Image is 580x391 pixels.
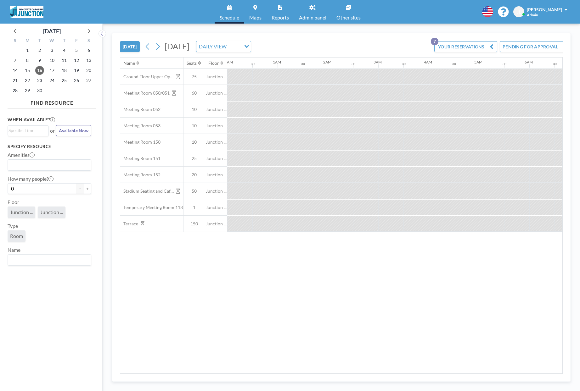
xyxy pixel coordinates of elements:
[10,233,23,239] span: Room
[72,66,81,75] span: Friday, September 19, 2025
[205,221,227,227] span: Junction ...
[120,172,160,178] span: Meeting Room 152
[198,42,228,51] span: DAILY VIEW
[35,66,44,75] span: Tuesday, September 16, 2025
[43,27,61,36] div: [DATE]
[431,38,438,45] p: 7
[553,62,557,66] div: 30
[205,172,227,178] span: Junction ...
[8,199,19,205] label: Floor
[196,41,251,52] div: Search for option
[120,205,183,210] span: Temporary Meeting Room 118
[84,66,93,75] span: Saturday, September 20, 2025
[183,205,205,210] span: 1
[474,60,482,64] div: 5AM
[205,205,227,210] span: Junction ...
[8,127,45,134] input: Search for option
[9,37,21,45] div: S
[183,139,205,145] span: 10
[123,60,135,66] div: Name
[10,209,33,215] span: Junction ...
[120,123,160,129] span: Meeting Room 053
[84,46,93,55] span: Saturday, September 6, 2025
[527,7,562,12] span: [PERSON_NAME]
[48,46,56,55] span: Wednesday, September 3, 2025
[183,107,205,112] span: 10
[301,62,305,66] div: 30
[205,90,227,96] span: Junction ...
[183,172,205,178] span: 20
[273,60,281,64] div: 1AM
[251,62,255,66] div: 30
[72,76,81,85] span: Friday, September 26, 2025
[183,156,205,161] span: 25
[187,60,197,66] div: Seats
[120,90,170,96] span: Meeting Room 050/051
[48,56,56,65] span: Wednesday, September 10, 2025
[23,46,32,55] span: Monday, September 1, 2025
[228,42,240,51] input: Search for option
[60,46,69,55] span: Thursday, September 4, 2025
[205,123,227,129] span: Junction ...
[205,156,227,161] span: Junction ...
[23,86,32,95] span: Monday, September 29, 2025
[60,66,69,75] span: Thursday, September 18, 2025
[60,56,69,65] span: Thursday, September 11, 2025
[11,66,20,75] span: Sunday, September 14, 2025
[11,86,20,95] span: Sunday, September 28, 2025
[434,41,497,52] button: YOUR RESERVATIONS7
[35,76,44,85] span: Tuesday, September 23, 2025
[8,176,53,182] label: How many people?
[72,56,81,65] span: Friday, September 12, 2025
[205,74,227,80] span: Junction ...
[120,139,160,145] span: Meeting Room 150
[272,15,289,20] span: Reports
[8,152,35,158] label: Amenities
[323,60,331,64] div: 2AM
[82,37,95,45] div: S
[8,126,48,135] div: Search for option
[76,183,84,194] button: -
[8,223,18,229] label: Type
[46,37,58,45] div: W
[8,97,96,106] h4: FIND RESOURCE
[299,15,326,20] span: Admin panel
[120,107,160,112] span: Meeting Room 052
[525,60,533,64] div: 6AM
[72,46,81,55] span: Friday, September 5, 2025
[452,62,456,66] div: 30
[120,188,174,194] span: Stadium Seating and Cafe area
[21,37,34,45] div: M
[48,66,56,75] span: Wednesday, September 17, 2025
[48,76,56,85] span: Wednesday, September 24, 2025
[50,128,55,134] span: or
[84,76,93,85] span: Saturday, September 27, 2025
[424,60,432,64] div: 4AM
[222,60,233,64] div: 12AM
[402,62,406,66] div: 30
[56,125,91,136] button: Available Now
[40,209,63,215] span: Junction ...
[8,256,87,264] input: Search for option
[11,76,20,85] span: Sunday, September 21, 2025
[11,56,20,65] span: Sunday, September 7, 2025
[205,107,227,112] span: Junction ...
[352,62,355,66] div: 30
[120,221,138,227] span: Terrace
[527,13,538,17] span: Admin
[120,156,160,161] span: Meeting Room 151
[183,90,205,96] span: 60
[503,62,506,66] div: 30
[220,15,239,20] span: Schedule
[165,41,189,51] span: [DATE]
[183,123,205,129] span: 10
[35,86,44,95] span: Tuesday, September 30, 2025
[120,41,140,52] button: [DATE]
[60,76,69,85] span: Thursday, September 25, 2025
[120,74,174,80] span: Ground Floor Upper Open Area
[8,144,91,149] h3: Specify resource
[8,160,91,170] div: Search for option
[8,161,87,169] input: Search for option
[8,255,91,265] div: Search for option
[10,6,43,18] img: organization-logo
